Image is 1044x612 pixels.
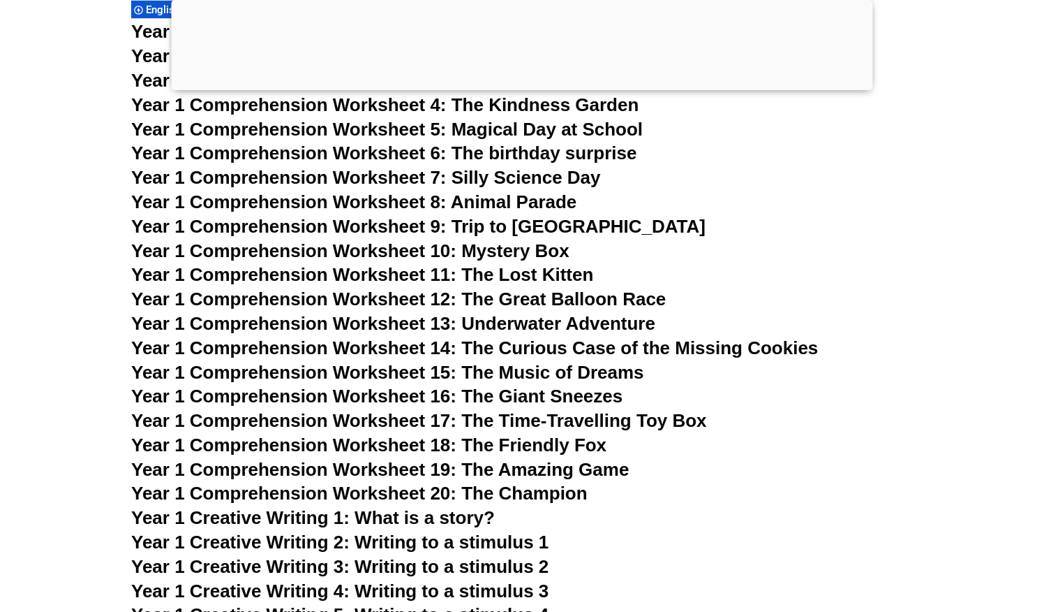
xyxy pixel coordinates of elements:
a: Year 1 Comprehension Worksheet 20: The Champion [131,483,588,504]
a: Year 1 Creative Writing 4: Writing to a stimulus 3 [131,581,549,602]
a: Year 1 Comprehension Worksheet 8: Animal Parade [131,191,576,212]
a: Year 1 Comprehension Worksheet 16: The Giant Sneezes [131,386,622,407]
a: Year 1 Comprehension Worksheet 6: The birthday surprise [131,143,636,163]
a: Year 1 Comprehension Worksheet 17: The Time-Travelling Toy Box [131,410,707,431]
a: Year 1 Comprehension Worksheet 13: Underwater Adventure [131,313,655,334]
a: Year 1 Comprehension Worksheet 10: Mystery Box [131,240,569,261]
a: Year 1 Comprehension Worksheet 12: The Great Balloon Race [131,289,666,309]
a: Year 1 Comprehension Worksheet 14: The Curious Case of the Missing Cookies [131,337,818,358]
a: Year 1 Creative Writing 1: What is a story? [131,507,495,528]
a: Year 1 Comprehension Worksheet 18: The Friendly Fox [131,435,606,456]
a: Year 1 Comprehension Worksheet 5: Magical Day at School [131,119,643,140]
a: Year 1 Comprehension Worksheet 9: Trip to [GEOGRAPHIC_DATA] [131,216,706,237]
a: Year 1 Creative Writing 2: Writing to a stimulus 1 [131,532,549,553]
a: Year 1 Comprehension Worksheet 15: The Music of Dreams [131,362,644,383]
a: Year 1 Comprehension Worksheet 19: The Amazing Game [131,459,629,480]
a: Year 1 Comprehension Worksheet 7: Silly Science Day [131,167,601,188]
a: Year 1 Comprehension Worksheet 3: Superhero Show-and-Tell [131,70,670,91]
a: Year 1 Creative Writing 3: Writing to a stimulus 2 [131,556,549,577]
a: Year 1 Comprehension Worksheet 2: Trip to [GEOGRAPHIC_DATA] [131,45,706,66]
a: Year 1 Comprehension Worksheet 11: The Lost Kitten [131,264,593,285]
span: English tutoring services [146,3,266,16]
iframe: Chat Widget [805,454,1044,612]
a: Year 1 Comprehension Worksheet 1: Dinosaur's diary [131,21,592,42]
a: Year 1 Comprehension Worksheet 4: The Kindness Garden [131,94,639,115]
